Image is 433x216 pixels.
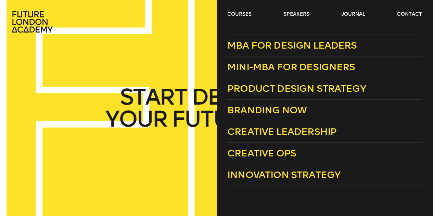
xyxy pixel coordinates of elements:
a: Product Design Strategy [227,78,422,100]
span: Branding Now [227,104,307,116]
span: Creative Leadership [227,126,336,137]
a: contact [397,11,422,18]
span: Mini-MBA for Designers [227,61,355,73]
a: journal [341,11,365,18]
span: Innovation Strategy [227,169,340,180]
span: MBA for Design Leaders [227,40,357,51]
a: Innovation Strategy [227,164,422,186]
a: courses [227,11,252,18]
a: Branding Now [227,100,422,121]
a: Mini-MBA for Designers [227,56,422,78]
a: MBA for Design Leaders [227,35,422,56]
span: Product Design Strategy [227,83,366,94]
span: Creative Ops [227,148,296,159]
a: Creative Ops [227,143,422,164]
a: Creative Leadership [227,121,422,143]
a: speakers [283,11,309,18]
